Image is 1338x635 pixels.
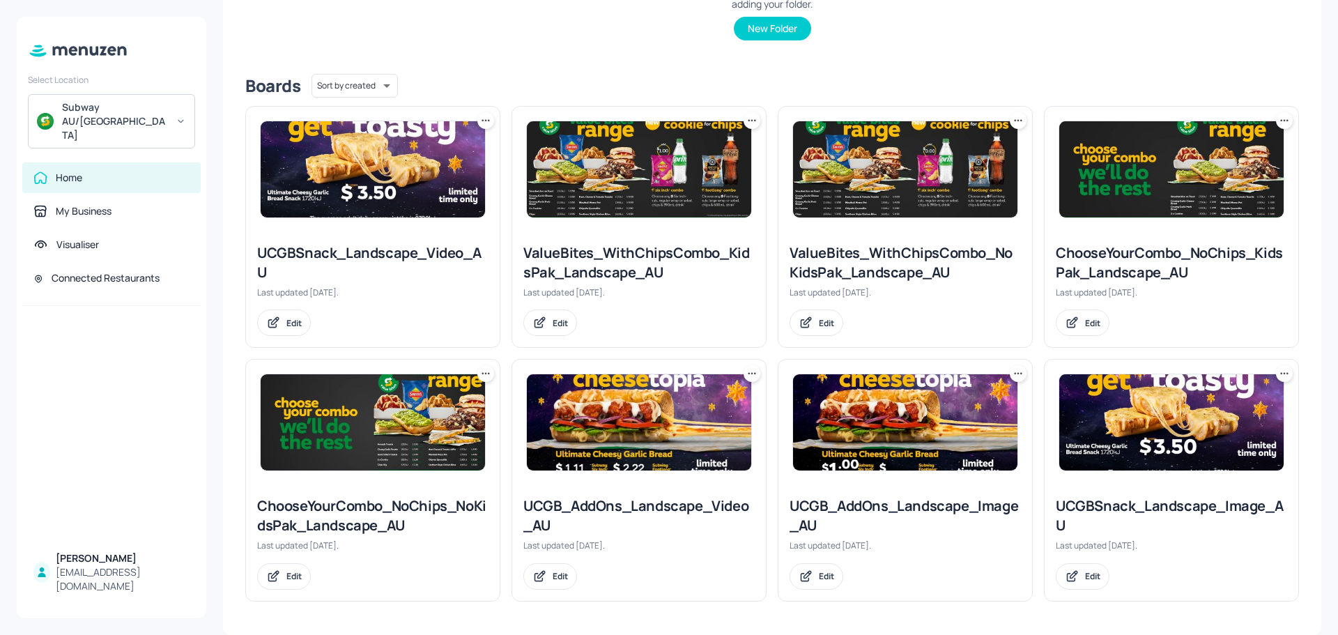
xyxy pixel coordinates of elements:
div: Edit [553,570,568,582]
div: Visualiser [56,238,99,252]
img: 2025-03-05-1741140906389y9ao5vmqtjk.jpeg [261,374,485,470]
div: UCGB_AddOns_Landscape_Image_AU [790,496,1021,535]
img: avatar [37,113,54,130]
img: 2025-06-27-17510059284866bpb070c78x.jpeg [527,121,751,217]
div: Select Location [28,74,195,86]
div: My Business [56,204,111,218]
button: New Folder [734,17,811,40]
div: [EMAIL_ADDRESS][DOMAIN_NAME] [56,565,190,593]
img: 2025-05-29-1748501514522tzs0y57uk4m.jpeg [527,374,751,470]
div: UCGB_AddOns_Landscape_Video_AU [523,496,755,535]
img: 2025-06-24-1750736156905tissn6np8ta.jpeg [793,121,1017,217]
div: UCGBSnack_Landscape_Video_AU [257,243,489,282]
div: Last updated [DATE]. [1056,540,1287,551]
div: ValueBites_WithChipsCombo_KidsPak_Landscape_AU [523,243,755,282]
div: Last updated [DATE]. [523,286,755,298]
div: Last updated [DATE]. [257,286,489,298]
div: Last updated [DATE]. [1056,286,1287,298]
div: Edit [286,570,302,582]
div: ValueBites_WithChipsCombo_NoKidsPak_Landscape_AU [790,243,1021,282]
img: 2025-05-21-1747796080035xui07gf6p8f.jpeg [793,374,1017,470]
div: Edit [1085,317,1100,329]
img: 2025-05-23-1747962490650al3kdmrkr6r.jpeg [1059,121,1284,217]
div: ChooseYourCombo_NoChips_NoKidsPak_Landscape_AU [257,496,489,535]
div: Edit [553,317,568,329]
div: UCGBSnack_Landscape_Image_AU [1056,496,1287,535]
div: Subway AU/[GEOGRAPHIC_DATA] [62,100,167,142]
div: Last updated [DATE]. [790,286,1021,298]
img: 2025-05-23-1747975744915aflr5d8g43n.jpeg [1059,374,1284,470]
div: Last updated [DATE]. [257,540,489,551]
div: [PERSON_NAME] [56,551,190,565]
img: 2025-05-26-1748302745940359h50hz4df.jpeg [261,121,485,217]
div: Edit [819,317,834,329]
div: Sort by created [312,72,398,100]
div: Last updated [DATE]. [523,540,755,551]
div: Last updated [DATE]. [790,540,1021,551]
div: Edit [819,570,834,582]
div: Edit [286,317,302,329]
div: Home [56,171,82,185]
div: Boards [245,75,300,97]
div: Connected Restaurants [52,271,160,285]
div: ChooseYourCombo_NoChips_KidsPak_Landscape_AU [1056,243,1287,282]
div: Edit [1085,570,1100,582]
